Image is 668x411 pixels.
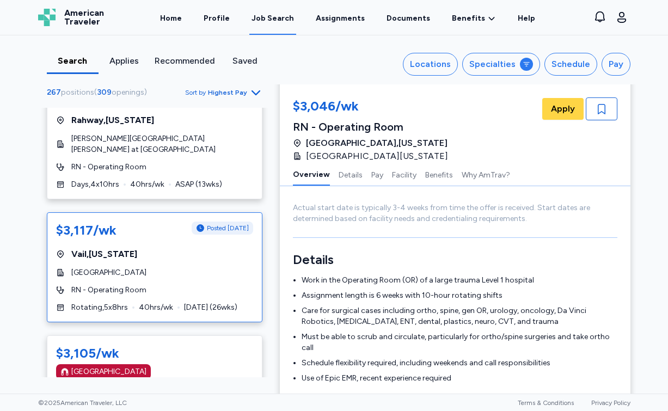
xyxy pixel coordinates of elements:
span: RN - Operating Room [71,162,146,173]
div: $3,046/wk [293,97,455,117]
li: Use of Epic EMR, recent experience required [302,373,617,384]
span: Rotating , 5 x 8 hrs [71,302,128,313]
span: 40 hrs/wk [130,179,164,190]
span: [DATE] ( 26 wks) [184,302,237,313]
span: [GEOGRAPHIC_DATA] [71,267,146,278]
button: Overview [293,163,330,186]
a: Benefits [452,13,496,24]
a: Privacy Policy [591,399,630,407]
li: Work in the Operating Room (OR) of a large trauma Level 1 hospital [302,275,617,286]
li: Schedule flexibility required, including weekends and call responsibilities [302,358,617,369]
div: Specialties [469,58,516,71]
span: Vail , [US_STATE] [71,248,137,261]
li: Must be able to scrub and circulate, particularly for ortho/spine surgeries and take ortho call [302,332,617,353]
button: Apply [542,98,584,120]
span: Benefits [452,13,485,24]
button: Details [339,163,363,186]
span: [GEOGRAPHIC_DATA] , [US_STATE] [306,137,448,150]
a: Terms & Conditions [518,399,574,407]
span: positions [61,88,94,97]
span: Highest Pay [208,88,247,97]
span: 267 [47,88,61,97]
span: Posted [DATE] [207,224,249,232]
div: Schedule [551,58,590,71]
div: Search [51,54,94,68]
span: [GEOGRAPHIC_DATA][US_STATE] [306,150,448,163]
div: Locations [410,58,451,71]
button: Locations [403,53,458,76]
span: © 2025 American Traveler, LLC [38,398,127,407]
button: Why AmTrav? [462,163,510,186]
span: Days , 4 x 10 hrs [71,179,119,190]
li: Care for surgical cases including ortho, spine, gen OR, urology, oncology, Da Vinci Robotics, [ME... [302,305,617,327]
div: Saved [224,54,267,68]
span: 40 hrs/wk [139,302,173,313]
span: Sort by [185,88,206,97]
div: [GEOGRAPHIC_DATA] [71,366,146,377]
div: Pay [609,58,623,71]
button: Benefits [425,163,453,186]
span: 309 [97,88,112,97]
button: Facility [392,163,416,186]
button: Pay [371,163,383,186]
div: Actual start date is typically 3-4 weeks from time the offer is received. Start dates are determi... [293,203,617,224]
button: Specialties [462,53,540,76]
div: Recommended [155,54,215,68]
span: Rahway , [US_STATE] [71,114,154,127]
div: RN - Operating Room [293,119,455,134]
button: Schedule [544,53,597,76]
button: Pay [602,53,630,76]
button: Sort byHighest Pay [185,86,262,99]
span: ASAP ( 13 wks) [175,179,222,190]
span: openings [112,88,144,97]
div: Job Search [252,13,294,24]
a: Job Search [249,1,296,35]
img: Logo [38,9,56,26]
div: ( ) [47,87,151,98]
li: Assignment length is 6 weeks with 10-hour rotating shifts [302,290,617,301]
span: RN - Operating Room [71,285,146,296]
div: Applies [103,54,146,68]
h3: Details [293,251,617,268]
span: Apply [551,102,575,115]
div: $3,105/wk [56,345,119,362]
span: [PERSON_NAME][GEOGRAPHIC_DATA][PERSON_NAME] at [GEOGRAPHIC_DATA] [71,133,253,155]
span: American Traveler [64,9,104,26]
div: $3,117/wk [56,222,117,239]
